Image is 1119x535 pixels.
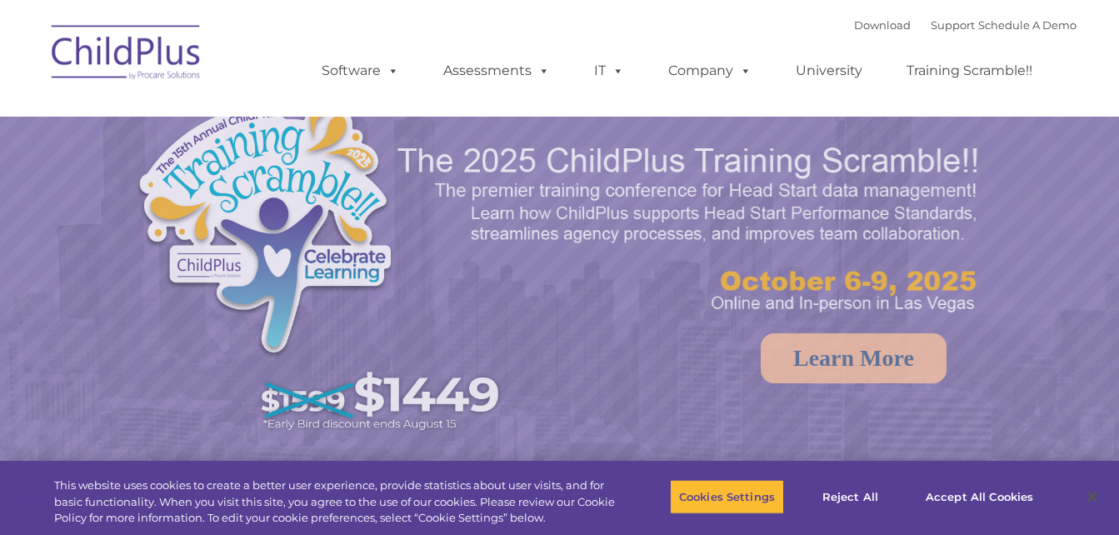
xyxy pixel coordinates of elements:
img: ChildPlus by Procare Solutions [43,13,210,97]
a: IT [577,54,641,87]
a: Schedule A Demo [978,18,1077,32]
a: Download [854,18,911,32]
button: Close [1074,478,1111,515]
a: Software [305,54,416,87]
a: University [779,54,879,87]
a: Company [652,54,768,87]
button: Reject All [798,479,902,514]
a: Training Scramble!! [890,54,1049,87]
button: Cookies Settings [670,479,784,514]
a: Assessments [427,54,567,87]
a: Learn More [761,333,947,383]
font: | [854,18,1077,32]
button: Accept All Cookies [917,479,1042,514]
div: This website uses cookies to create a better user experience, provide statistics about user visit... [54,477,616,527]
a: Support [931,18,975,32]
